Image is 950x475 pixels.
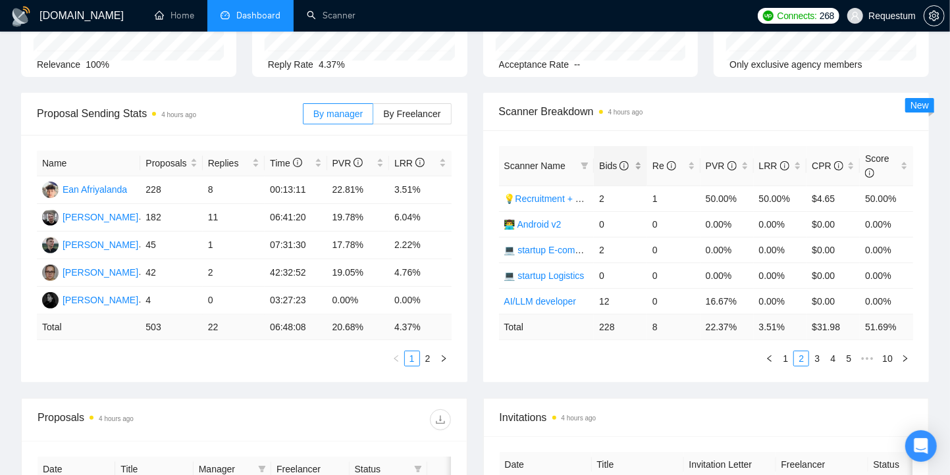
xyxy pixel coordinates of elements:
a: 💻 startup Logistics [504,270,585,281]
img: AK [42,292,59,309]
td: Total [37,314,140,340]
td: 50.00% [700,186,754,211]
td: 0 [594,262,647,288]
span: filter [581,162,589,170]
td: 0.00% [700,262,754,288]
td: 0.00% [700,211,754,237]
td: 03:27:23 [265,287,327,314]
img: logo [11,6,32,27]
td: 8 [203,176,265,204]
span: right [901,355,909,362]
span: info-circle [620,161,629,170]
td: 0 [647,211,700,237]
td: 06:41:20 [265,204,327,232]
td: 22.37 % [700,314,754,339]
li: 2 [793,351,809,366]
li: 10 [878,351,897,366]
span: left [766,355,774,362]
td: 42:32:52 [265,259,327,287]
div: [PERSON_NAME] [63,210,138,224]
td: 19.05% [327,259,389,287]
button: setting [924,5,945,26]
button: right [897,351,913,366]
td: 1 [647,186,700,211]
a: 3 [810,351,824,366]
span: Time [270,158,302,168]
span: info-circle [727,161,737,170]
td: $ 31.98 [806,314,860,339]
span: right [440,355,448,362]
span: info-circle [415,158,425,167]
td: 3.51% [389,176,451,204]
img: AS [42,237,59,253]
a: AI/LLM developer [504,296,577,307]
span: New [910,100,929,111]
td: 12 [594,288,647,314]
td: 0.00% [754,237,807,262]
td: 00:13:11 [265,176,327,204]
span: filter [578,156,591,176]
td: 8 [647,314,700,339]
span: PVR [706,161,737,171]
td: 50.00% [754,186,807,211]
span: download [431,414,450,425]
span: info-circle [780,161,789,170]
div: [PERSON_NAME] [63,293,138,307]
li: 4 [825,351,841,366]
td: $0.00 [806,237,860,262]
th: Name [37,151,140,176]
span: 268 [820,9,834,23]
a: IK[PERSON_NAME] [42,266,138,277]
span: filter [258,465,266,473]
a: setting [924,11,945,21]
span: 100% [86,59,109,70]
span: CPR [812,161,843,171]
td: 0.00% [860,237,913,262]
li: Next Page [897,351,913,366]
td: 228 [594,314,647,339]
a: 💻 startup E-commerce [504,245,601,255]
button: left [762,351,778,366]
span: Re [652,161,676,171]
span: By Freelancer [383,109,440,119]
span: Acceptance Rate [499,59,569,70]
span: Replies [208,156,250,170]
td: 0.00% [754,288,807,314]
time: 4 hours ago [99,415,134,422]
td: 22 [203,314,265,340]
img: VL [42,209,59,226]
span: LRR [759,161,789,171]
a: 1 [405,351,419,366]
a: AK[PERSON_NAME] [42,294,138,305]
span: filter [414,465,422,473]
li: Next 5 Pages [857,351,878,366]
td: 0.00% [860,211,913,237]
img: upwork-logo.png [763,11,774,21]
span: Scanner Name [504,161,566,171]
td: 07:31:30 [265,232,327,259]
span: Invitations [500,409,913,426]
span: Connects: [778,9,817,23]
td: 0.00% [389,287,451,314]
li: Previous Page [388,351,404,366]
td: 0.00% [860,262,913,288]
td: Total [499,314,594,339]
div: Ean Afriyalanda [63,182,127,197]
td: $0.00 [806,211,860,237]
span: Relevance [37,59,80,70]
a: searchScanner [307,10,356,21]
td: 0 [594,211,647,237]
a: 5 [841,351,856,366]
div: Proposals [38,409,244,430]
div: [PERSON_NAME] [63,265,138,280]
td: 0.00% [700,237,754,262]
td: $0.00 [806,262,860,288]
button: download [430,409,451,430]
span: info-circle [354,158,363,167]
td: 0 [203,287,265,314]
th: Proposals [140,151,202,176]
td: 2 [594,186,647,211]
a: 2 [421,351,435,366]
td: 2 [594,237,647,262]
span: Scanner Breakdown [499,103,914,120]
